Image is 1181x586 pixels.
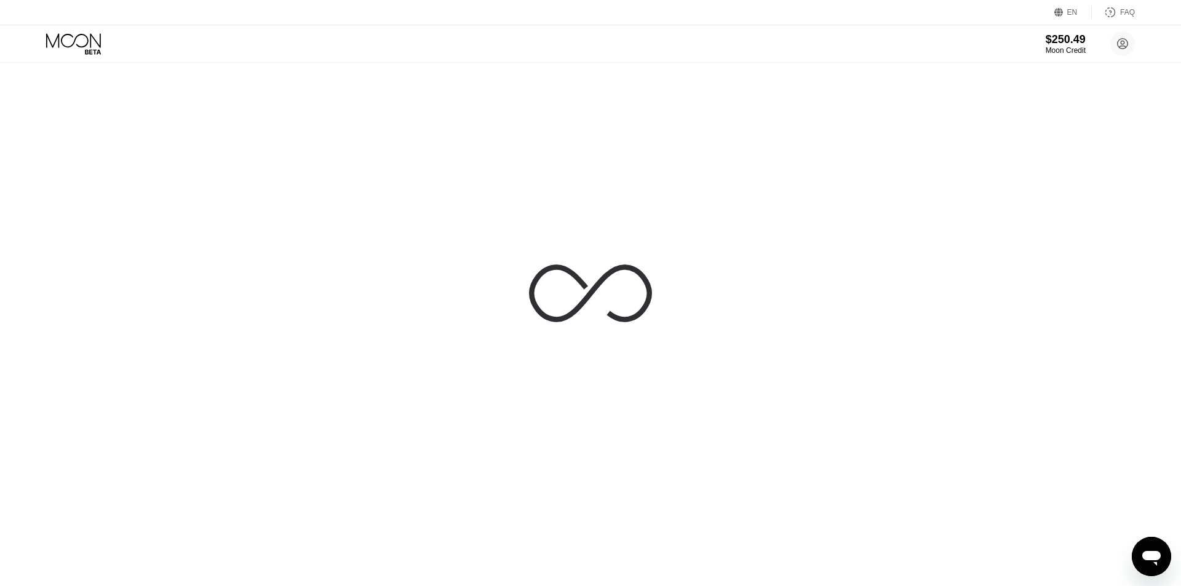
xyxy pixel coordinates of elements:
iframe: Button to launch messaging window [1132,537,1171,576]
div: EN [1054,6,1092,18]
div: EN [1067,8,1078,17]
div: Moon Credit [1046,46,1086,55]
div: $250.49 [1046,33,1086,46]
div: FAQ [1092,6,1135,18]
div: $250.49Moon Credit [1046,33,1086,55]
div: FAQ [1120,8,1135,17]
